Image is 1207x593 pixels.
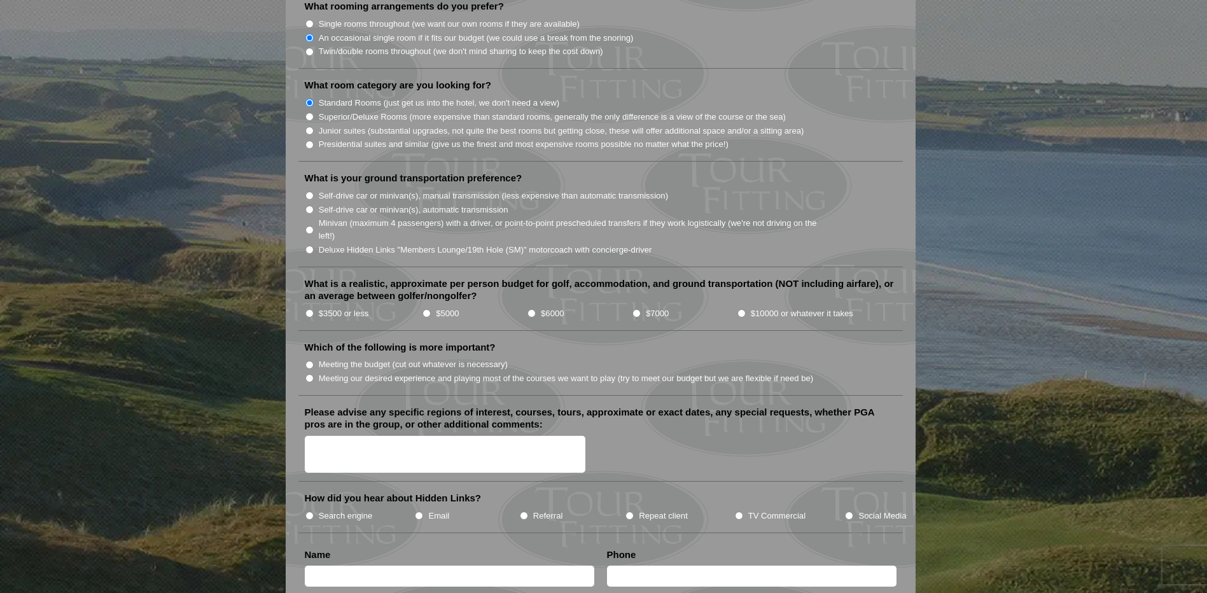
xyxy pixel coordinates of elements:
label: Which of the following is more important? [305,341,496,354]
label: Junior suites (substantial upgrades, not quite the best rooms but getting close, these will offer... [319,125,804,137]
label: $5000 [436,307,459,320]
label: $6000 [541,307,564,320]
label: Standard Rooms (just get us into the hotel, we don't need a view) [319,97,560,109]
label: Search engine [319,510,373,522]
label: Minivan (maximum 4 passengers) with a driver, or point-to-point prescheduled transfers if they wo... [319,217,830,242]
label: How did you hear about Hidden Links? [305,492,482,505]
label: Single rooms throughout (we want our own rooms if they are available) [319,18,580,31]
label: Meeting our desired experience and playing most of the courses we want to play (try to meet our b... [319,372,814,385]
label: What room category are you looking for? [305,79,491,92]
label: Referral [533,510,563,522]
label: TV Commercial [748,510,806,522]
label: $3500 or less [319,307,369,320]
label: Presidential suites and similar (give us the finest and most expensive rooms possible no matter w... [319,138,729,151]
label: $10000 or whatever it takes [751,307,853,320]
label: Twin/double rooms throughout (we don't mind sharing to keep the cost down) [319,45,603,58]
label: What is a realistic, approximate per person budget for golf, accommodation, and ground transporta... [305,277,897,302]
label: What is your ground transportation preference? [305,172,522,185]
label: Self-drive car or minivan(s), automatic transmission [319,204,508,216]
label: Repeat client [639,510,688,522]
label: Self-drive car or minivan(s), manual transmission (less expensive than automatic transmission) [319,190,668,202]
label: Email [428,510,449,522]
label: Phone [607,548,636,561]
label: An occasional single room if it fits our budget (we could use a break from the snoring) [319,32,634,45]
label: Deluxe Hidden Links "Members Lounge/19th Hole (SM)" motorcoach with concierge-driver [319,244,652,256]
label: Social Media [858,510,906,522]
label: Meeting the budget (cut out whatever is necessary) [319,358,508,371]
label: Superior/Deluxe Rooms (more expensive than standard rooms, generally the only difference is a vie... [319,111,786,123]
label: Please advise any specific regions of interest, courses, tours, approximate or exact dates, any s... [305,406,897,431]
label: $7000 [646,307,669,320]
label: Name [305,548,331,561]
